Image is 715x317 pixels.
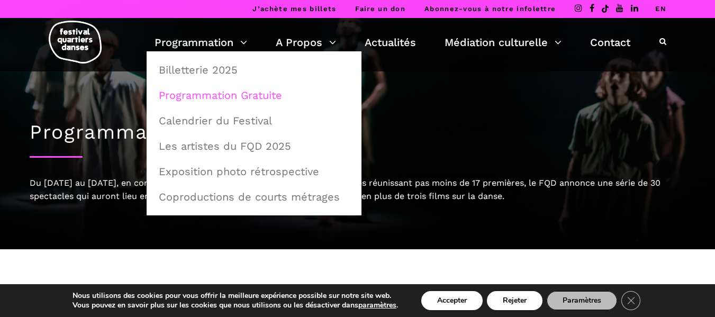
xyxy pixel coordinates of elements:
a: Contact [590,33,630,51]
button: Rejeter [487,291,542,310]
a: Les artistes du FQD 2025 [152,134,356,158]
a: Abonnez-vous à notre infolettre [424,5,556,13]
p: Vous pouvez en savoir plus sur les cookies que nous utilisons ou les désactiver dans . [73,301,398,310]
p: Nous utilisons des cookies pour vous offrir la meilleure expérience possible sur notre site web. [73,291,398,301]
button: Paramètres [547,291,617,310]
a: Billetterie 2025 [152,58,356,82]
a: EN [655,5,666,13]
button: Accepter [421,291,483,310]
a: A Propos [276,33,336,51]
h1: Programmation [30,121,686,144]
a: Coproductions de courts métrages [152,185,356,209]
a: Faire un don [355,5,405,13]
a: Calendrier du Festival [152,108,356,133]
button: Close GDPR Cookie Banner [621,291,640,310]
div: Du [DATE] au [DATE], en complément d’une audacieuse programmation en salles réunissant pas moins ... [30,176,686,203]
button: paramètres [358,301,396,310]
a: Programmation [155,33,247,51]
img: logo-fqd-med [49,21,102,64]
a: J’achète mes billets [252,5,336,13]
a: Actualités [365,33,416,51]
a: Exposition photo rétrospective [152,159,356,184]
a: Médiation culturelle [445,33,562,51]
a: Programmation Gratuite [152,83,356,107]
